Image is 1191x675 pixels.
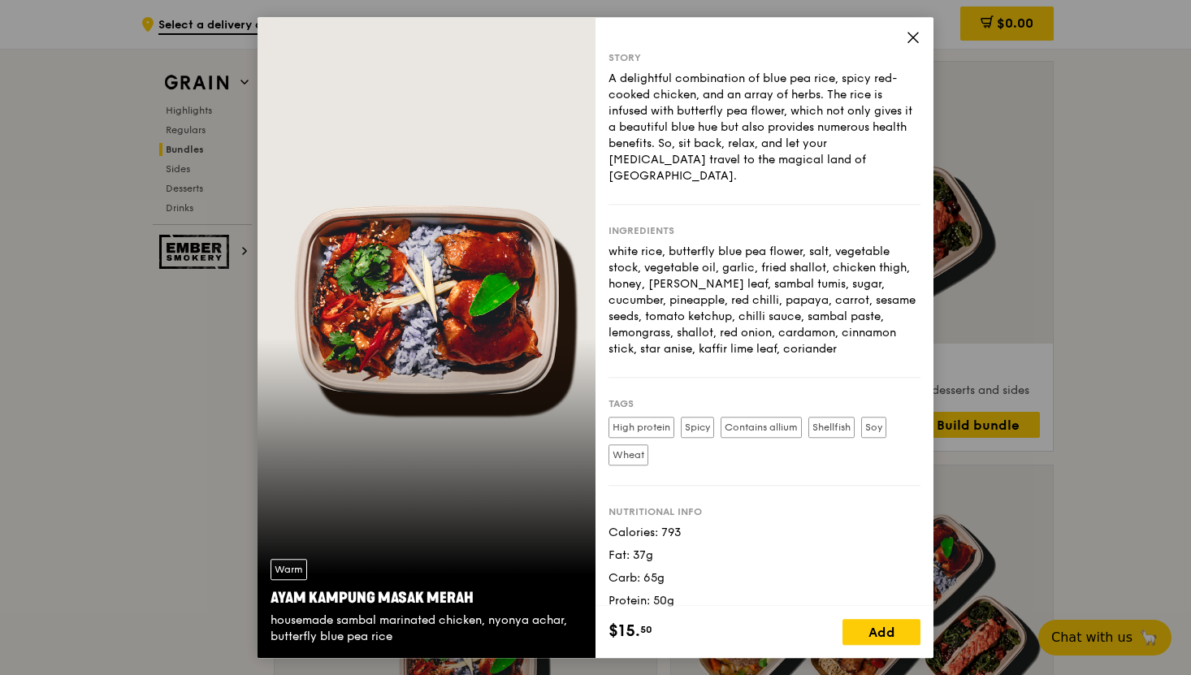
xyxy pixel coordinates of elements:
[721,417,802,438] label: Contains allium
[271,586,583,609] div: Ayam Kampung Masak Merah
[608,71,920,184] div: A delightful combination of blue pea rice, spicy red-cooked chicken, and an array of herbs. The r...
[861,417,886,438] label: Soy
[808,417,855,438] label: Shellfish
[608,619,640,643] span: $15.
[271,559,307,580] div: Warm
[271,612,583,645] div: housemade sambal marinated chicken, nyonya achar, butterfly blue pea rice
[608,244,920,357] div: white rice, butterfly blue pea flower, salt, vegetable stock, vegetable oil, garlic, fried shallo...
[681,417,714,438] label: Spicy
[608,570,920,586] div: Carb: 65g
[608,547,920,564] div: Fat: 37g
[608,525,920,541] div: Calories: 793
[608,444,648,465] label: Wheat
[608,51,920,64] div: Story
[842,619,920,645] div: Add
[608,505,920,518] div: Nutritional info
[608,593,920,609] div: Protein: 50g
[608,224,920,237] div: Ingredients
[608,397,920,410] div: Tags
[640,623,652,636] span: 50
[608,417,674,438] label: High protein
